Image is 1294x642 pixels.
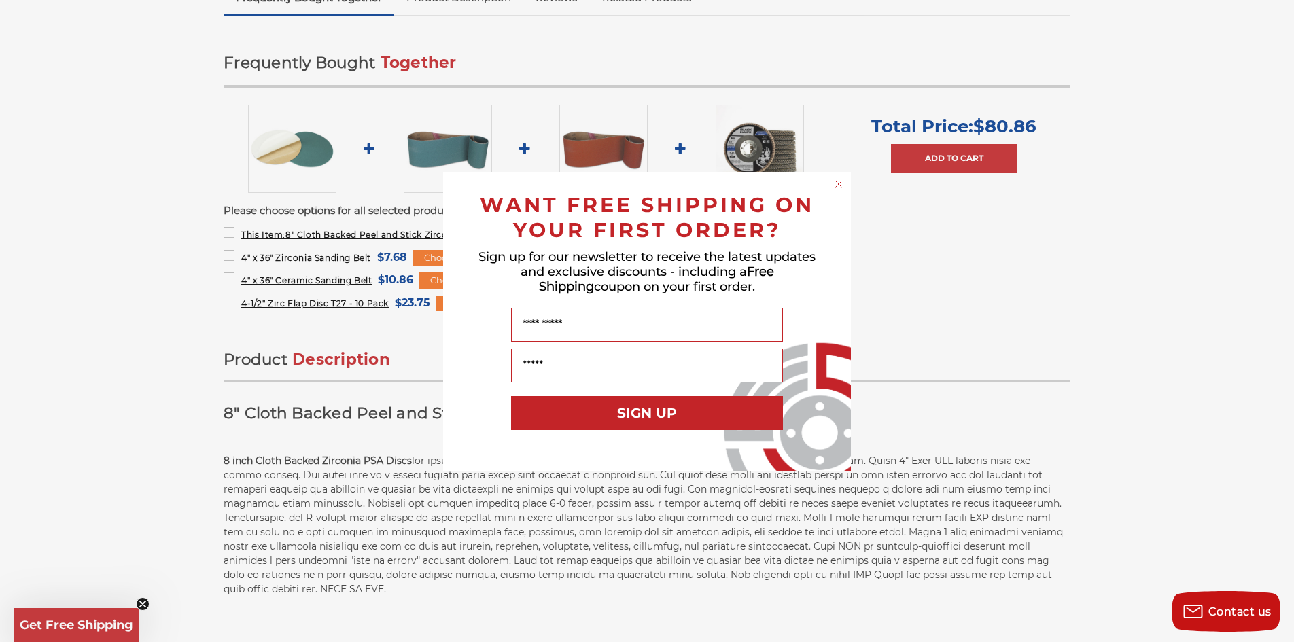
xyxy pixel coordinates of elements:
[480,192,814,243] span: WANT FREE SHIPPING ON YOUR FIRST ORDER?
[1172,591,1280,632] button: Contact us
[539,264,774,294] span: Free Shipping
[1208,605,1272,618] span: Contact us
[478,249,816,294] span: Sign up for our newsletter to receive the latest updates and exclusive discounts - including a co...
[832,177,845,191] button: Close dialog
[511,396,783,430] button: SIGN UP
